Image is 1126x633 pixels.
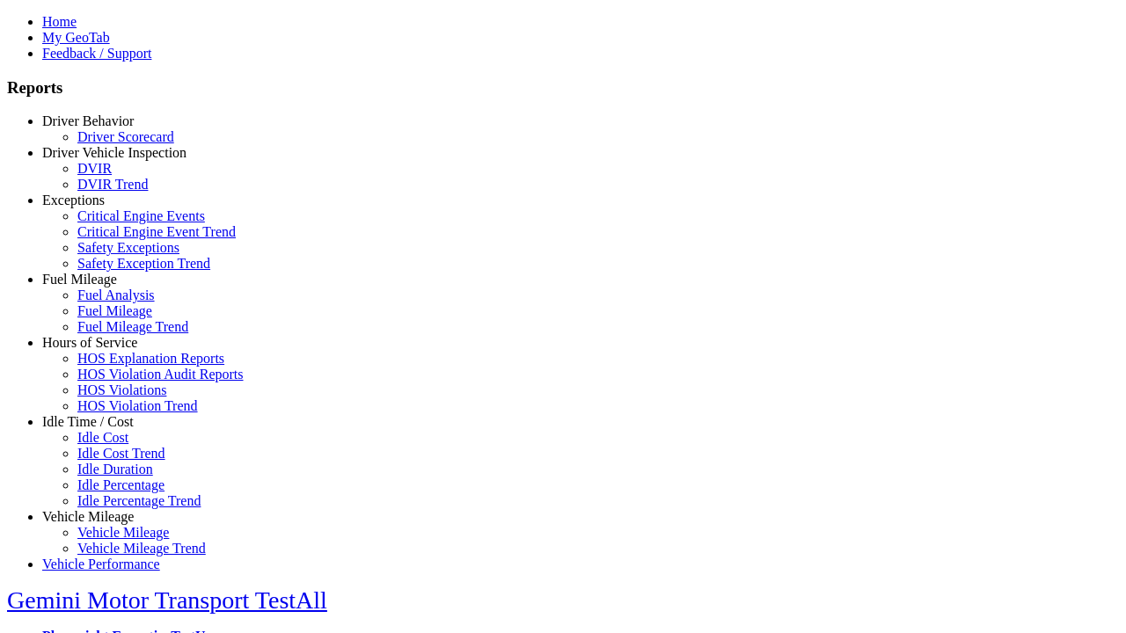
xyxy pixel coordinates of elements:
[77,462,153,477] a: Idle Duration
[77,208,205,223] a: Critical Engine Events
[42,30,110,45] a: My GeoTab
[77,382,166,397] a: HOS Violations
[7,586,327,614] a: Gemini Motor Transport TestAll
[42,145,186,160] a: Driver Vehicle Inspection
[77,541,206,556] a: Vehicle Mileage Trend
[42,193,105,207] a: Exceptions
[77,161,112,176] a: DVIR
[77,287,155,302] a: Fuel Analysis
[42,272,117,287] a: Fuel Mileage
[77,367,244,382] a: HOS Violation Audit Reports
[42,335,137,350] a: Hours of Service
[77,177,148,192] a: DVIR Trend
[77,351,224,366] a: HOS Explanation Reports
[77,129,174,144] a: Driver Scorecard
[77,446,165,461] a: Idle Cost Trend
[42,14,77,29] a: Home
[42,113,134,128] a: Driver Behavior
[77,430,128,445] a: Idle Cost
[77,525,169,540] a: Vehicle Mileage
[77,319,188,334] a: Fuel Mileage Trend
[77,224,236,239] a: Critical Engine Event Trend
[77,240,179,255] a: Safety Exceptions
[42,509,134,524] a: Vehicle Mileage
[77,303,152,318] a: Fuel Mileage
[42,414,134,429] a: Idle Time / Cost
[77,398,198,413] a: HOS Violation Trend
[77,256,210,271] a: Safety Exception Trend
[77,493,201,508] a: Idle Percentage Trend
[77,477,165,492] a: Idle Percentage
[42,46,151,61] a: Feedback / Support
[42,557,160,571] a: Vehicle Performance
[7,78,1119,98] h3: Reports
